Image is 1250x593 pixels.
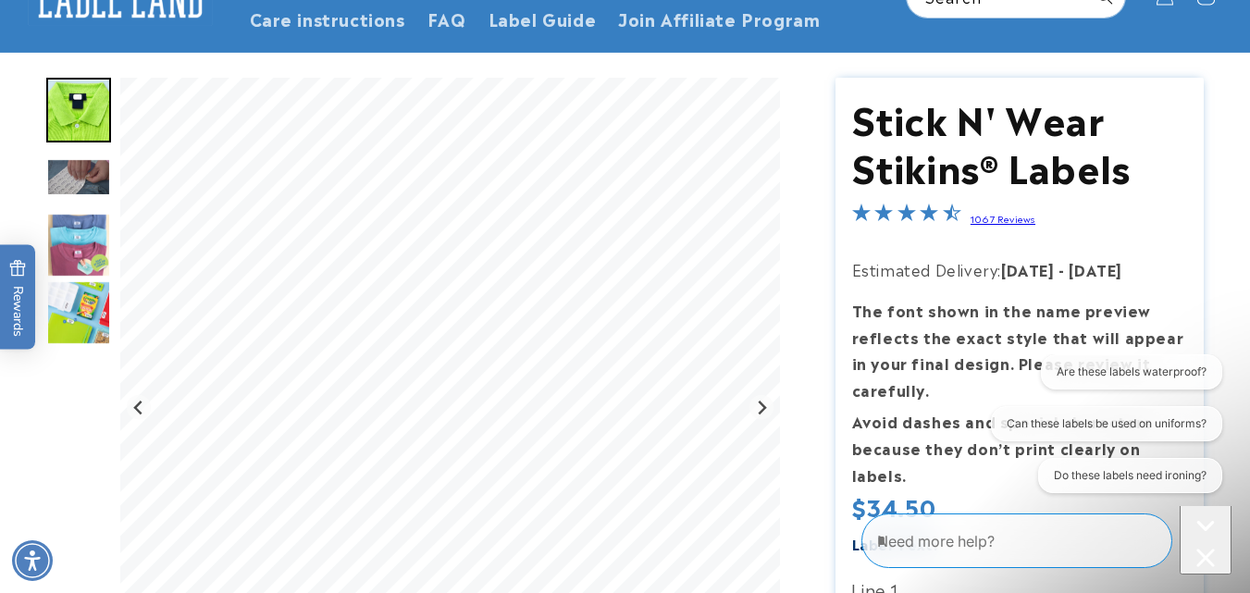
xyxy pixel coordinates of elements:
span: FAQ [427,7,466,29]
div: Accessibility Menu [12,540,53,581]
strong: The font shown in the name preview reflects the exact style that will appear in your final design... [852,299,1184,401]
span: Rewards [9,259,27,336]
img: null [46,158,111,196]
span: 4.7-star overall rating [852,205,961,228]
p: Estimated Delivery: [852,256,1188,283]
div: Go to slide 2 [46,78,111,142]
span: Label Guide [489,7,597,29]
div: Go to slide 5 [46,280,111,345]
iframe: Gorgias live chat conversation starters [975,354,1231,510]
div: Go to slide 4 [46,213,111,278]
span: Care instructions [250,7,405,29]
span: Join Affiliate Program [618,7,820,29]
strong: - [1058,258,1065,280]
span: $34.50 [852,489,936,523]
iframe: Gorgias Floating Chat [861,506,1231,574]
div: Go to slide 3 [46,145,111,210]
label: Label Text: [852,533,938,554]
button: Next slide [749,395,774,420]
strong: Avoid dashes and special characters because they don’t print clearly on labels. [852,410,1153,486]
h1: Stick N' Wear Stikins® Labels [852,93,1188,190]
strong: [DATE] [1069,258,1122,280]
button: Previous slide [127,395,152,420]
img: Stick N' Wear® Labels - Label Land [46,213,111,278]
strong: [DATE] [1001,258,1055,280]
a: 1067 Reviews - open in a new tab [971,212,1035,225]
img: Stick N' Wear® Labels - Label Land [46,78,111,142]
